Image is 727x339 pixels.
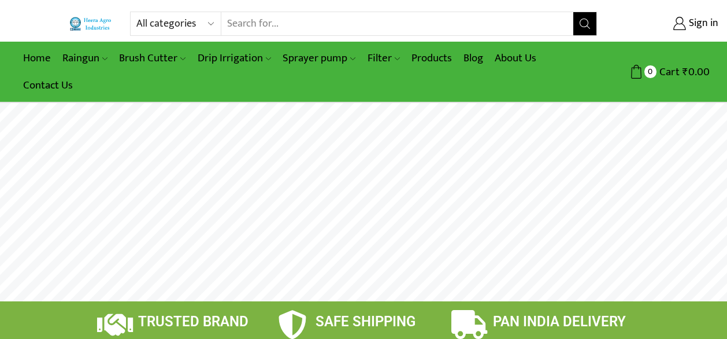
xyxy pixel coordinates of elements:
a: Contact Us [17,72,79,99]
span: PAN INDIA DELIVERY [493,314,626,330]
a: Products [406,45,458,72]
span: Cart [656,64,680,80]
a: Blog [458,45,489,72]
a: Sign in [614,13,718,34]
a: Filter [362,45,406,72]
input: Search for... [221,12,573,35]
a: Brush Cutter [113,45,191,72]
a: Raingun [57,45,113,72]
span: Sign in [686,16,718,31]
span: 0 [644,65,656,78]
a: Drip Irrigation [192,45,277,72]
span: SAFE SHIPPING [316,314,416,330]
a: Home [17,45,57,72]
a: About Us [489,45,542,72]
span: TRUSTED BRAND [138,314,248,330]
a: 0 Cart ₹0.00 [609,61,710,83]
a: Sprayer pump [277,45,361,72]
span: ₹ [683,63,688,81]
button: Search button [573,12,596,35]
bdi: 0.00 [683,63,710,81]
